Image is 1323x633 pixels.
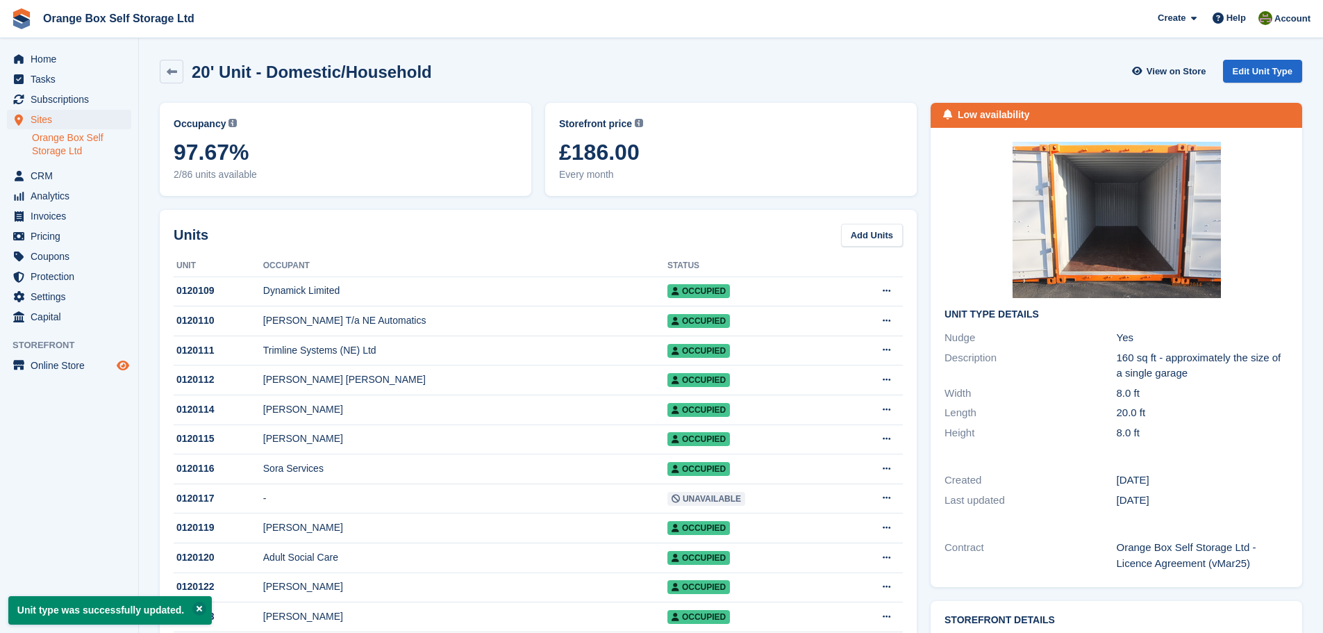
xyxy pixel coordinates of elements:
[31,186,114,206] span: Analytics
[945,472,1116,488] div: Created
[174,343,263,358] div: 0120111
[174,140,517,165] span: 97.67%
[263,520,667,535] div: [PERSON_NAME]
[13,338,138,352] span: Storefront
[8,596,212,625] p: Unit type was successfully updated.
[263,550,667,565] div: Adult Social Care
[228,119,237,127] img: icon-info-grey-7440780725fd019a000dd9b08b2336e03edf1995a4989e88bcd33f0948082b44.svg
[841,224,903,247] a: Add Units
[7,186,131,206] a: menu
[7,166,131,186] a: menu
[174,283,263,298] div: 0120109
[945,309,1288,320] h2: Unit Type details
[667,403,730,417] span: Occupied
[31,247,114,266] span: Coupons
[7,90,131,109] a: menu
[7,287,131,306] a: menu
[635,119,643,127] img: icon-info-grey-7440780725fd019a000dd9b08b2336e03edf1995a4989e88bcd33f0948082b44.svg
[263,313,667,328] div: [PERSON_NAME] T/a NE Automatics
[945,493,1116,509] div: Last updated
[667,284,730,298] span: Occupied
[667,255,839,277] th: Status
[31,90,114,109] span: Subscriptions
[31,49,114,69] span: Home
[174,117,226,131] span: Occupancy
[1223,60,1302,83] a: Edit Unit Type
[7,49,131,69] a: menu
[1117,405,1288,421] div: 20.0 ft
[263,372,667,387] div: [PERSON_NAME] [PERSON_NAME]
[174,402,263,417] div: 0120114
[263,343,667,358] div: Trimline Systems (NE) Ltd
[31,267,114,286] span: Protection
[559,117,632,131] span: Storefront price
[945,350,1116,381] div: Description
[7,307,131,327] a: menu
[945,615,1288,626] h2: Storefront Details
[174,167,517,182] span: 2/86 units available
[7,206,131,226] a: menu
[174,372,263,387] div: 0120112
[263,255,667,277] th: Occupant
[1117,472,1288,488] div: [DATE]
[11,8,32,29] img: stora-icon-8386f47178a22dfd0bd8f6a31ec36ba5ce8667c1dd55bd0f319d3a0aa187defe.svg
[174,491,263,506] div: 0120117
[667,344,730,358] span: Occupied
[31,287,114,306] span: Settings
[1117,350,1288,381] div: 160 sq ft - approximately the size of a single garage
[559,167,903,182] span: Every month
[174,461,263,476] div: 0120116
[31,69,114,89] span: Tasks
[1147,65,1206,79] span: View on Store
[192,63,432,81] h2: 20' Unit - Domestic/Household
[667,580,730,594] span: Occupied
[174,255,263,277] th: Unit
[667,610,730,624] span: Occupied
[38,7,200,30] a: Orange Box Self Storage Ltd
[667,551,730,565] span: Occupied
[7,227,131,246] a: menu
[7,69,131,89] a: menu
[945,330,1116,346] div: Nudge
[263,484,667,513] td: -
[174,431,263,446] div: 0120115
[1117,386,1288,402] div: 8.0 ft
[31,206,114,226] span: Invoices
[945,386,1116,402] div: Width
[945,425,1116,441] div: Height
[263,283,667,298] div: Dynamick Limited
[174,520,263,535] div: 0120119
[667,373,730,387] span: Occupied
[174,224,208,245] h2: Units
[263,402,667,417] div: [PERSON_NAME]
[263,431,667,446] div: [PERSON_NAME]
[945,405,1116,421] div: Length
[263,461,667,476] div: Sora Services
[31,356,114,375] span: Online Store
[559,140,903,165] span: £186.00
[667,432,730,446] span: Occupied
[667,521,730,535] span: Occupied
[1117,330,1288,346] div: Yes
[1013,142,1221,298] img: 345.JPG
[31,110,114,129] span: Sites
[174,609,263,624] div: 0120123
[115,357,131,374] a: Preview store
[1274,12,1310,26] span: Account
[7,247,131,266] a: menu
[7,110,131,129] a: menu
[31,227,114,246] span: Pricing
[263,579,667,594] div: [PERSON_NAME]
[667,314,730,328] span: Occupied
[1117,540,1288,571] div: Orange Box Self Storage Ltd - Licence Agreement (vMar25)
[1158,11,1185,25] span: Create
[1258,11,1272,25] img: Pippa White
[1117,493,1288,509] div: [DATE]
[174,579,263,594] div: 0120122
[31,307,114,327] span: Capital
[667,462,730,476] span: Occupied
[667,492,745,506] span: Unavailable
[7,267,131,286] a: menu
[1131,60,1212,83] a: View on Store
[31,166,114,186] span: CRM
